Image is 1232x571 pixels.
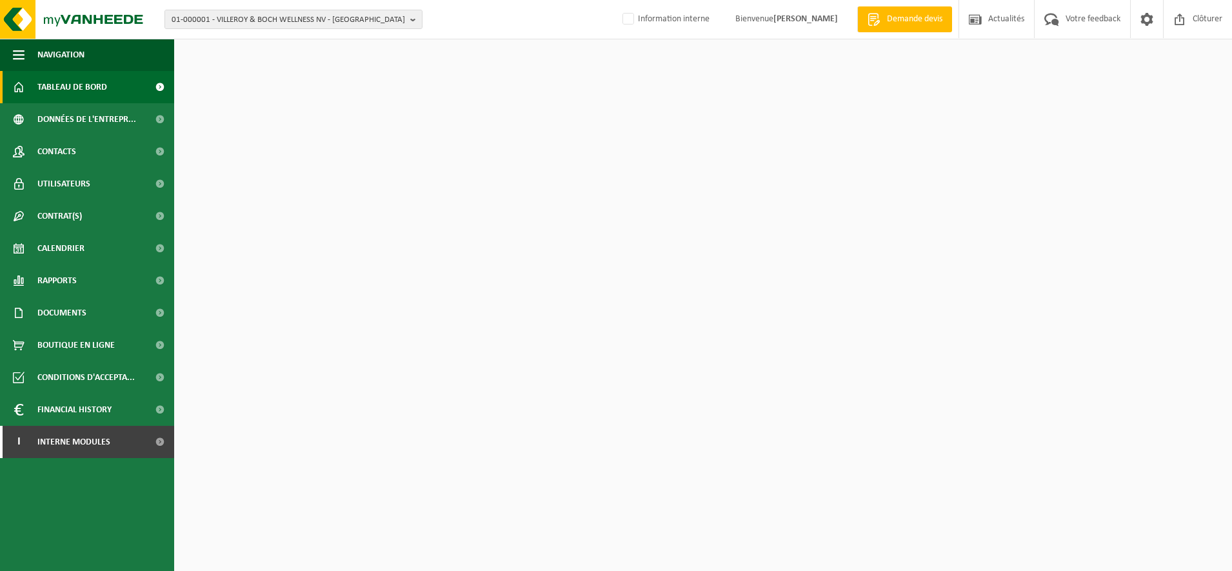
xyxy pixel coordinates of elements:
[884,13,946,26] span: Demande devis
[37,200,82,232] span: Contrat(s)
[37,103,136,135] span: Données de l'entrepr...
[37,168,90,200] span: Utilisateurs
[37,361,135,394] span: Conditions d'accepta...
[37,135,76,168] span: Contacts
[37,265,77,297] span: Rapports
[620,10,710,29] label: Information interne
[37,71,107,103] span: Tableau de bord
[13,426,25,458] span: I
[37,232,84,265] span: Calendrier
[773,14,838,24] strong: [PERSON_NAME]
[37,297,86,329] span: Documents
[37,39,84,71] span: Navigation
[172,10,405,30] span: 01-000001 - VILLEROY & BOCH WELLNESS NV - [GEOGRAPHIC_DATA]
[857,6,952,32] a: Demande devis
[164,10,422,29] button: 01-000001 - VILLEROY & BOCH WELLNESS NV - [GEOGRAPHIC_DATA]
[37,426,110,458] span: Interne modules
[37,394,112,426] span: Financial History
[37,329,115,361] span: Boutique en ligne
